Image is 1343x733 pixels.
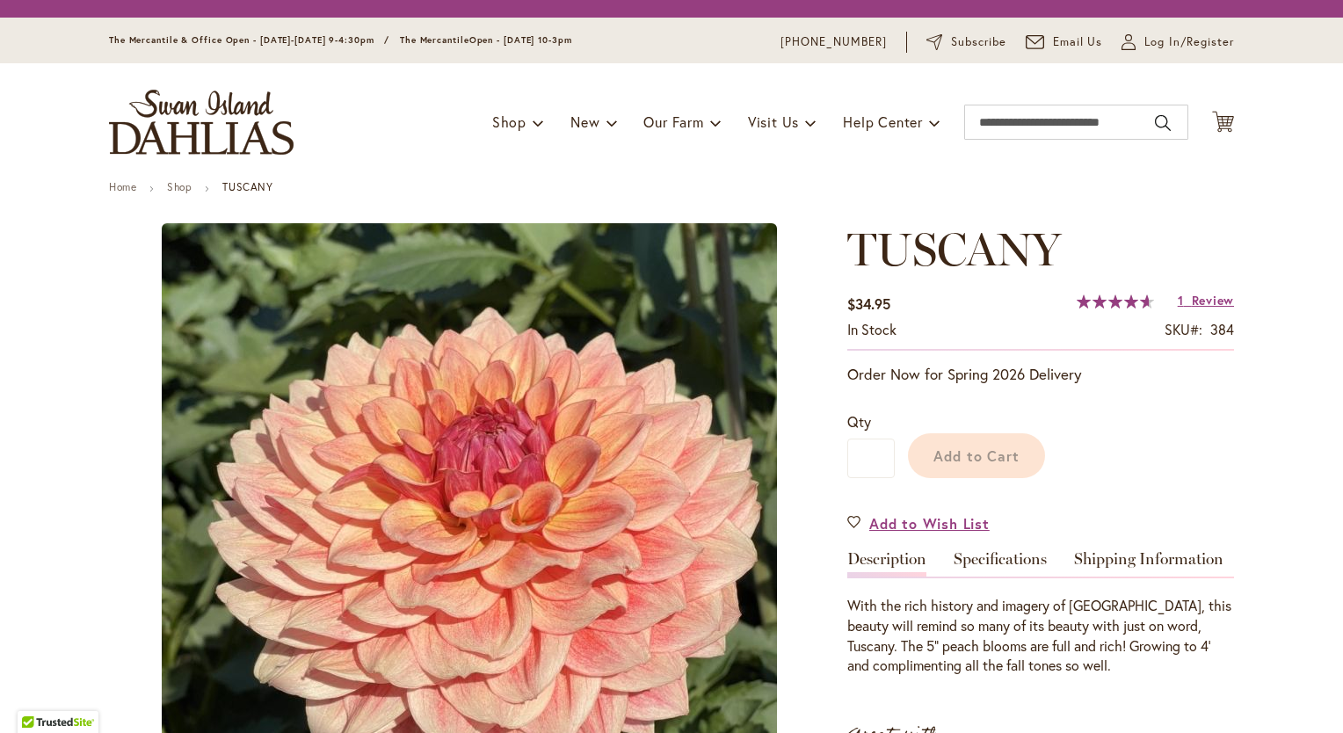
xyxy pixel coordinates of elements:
[492,112,526,131] span: Shop
[1026,33,1103,51] a: Email Us
[926,33,1006,51] a: Subscribe
[1122,33,1234,51] a: Log In/Register
[847,221,1061,277] span: TUSCANY
[1178,292,1234,308] a: 1 Review
[1144,33,1234,51] span: Log In/Register
[951,33,1006,51] span: Subscribe
[748,112,799,131] span: Visit Us
[847,513,990,533] a: Add to Wish List
[1210,320,1234,340] div: 384
[167,180,192,193] a: Shop
[109,90,294,155] a: store logo
[1074,551,1223,577] a: Shipping Information
[847,320,897,338] span: In stock
[843,112,923,131] span: Help Center
[847,294,890,313] span: $34.95
[847,551,1234,676] div: Detailed Product Info
[1192,292,1234,308] span: Review
[469,34,572,46] span: Open - [DATE] 10-3pm
[847,551,926,577] a: Description
[1165,320,1202,338] strong: SKU
[869,513,990,533] span: Add to Wish List
[570,112,599,131] span: New
[1053,33,1103,51] span: Email Us
[780,33,887,51] a: [PHONE_NUMBER]
[1178,292,1184,308] span: 1
[109,180,136,193] a: Home
[109,34,469,46] span: The Mercantile & Office Open - [DATE]-[DATE] 9-4:30pm / The Mercantile
[222,180,272,193] strong: TUSCANY
[847,412,871,431] span: Qty
[847,364,1234,385] p: Order Now for Spring 2026 Delivery
[1077,294,1154,308] div: 93%
[954,551,1047,577] a: Specifications
[643,112,703,131] span: Our Farm
[847,596,1234,676] div: With the rich history and imagery of [GEOGRAPHIC_DATA], this beauty will remind so many of its be...
[847,320,897,340] div: Availability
